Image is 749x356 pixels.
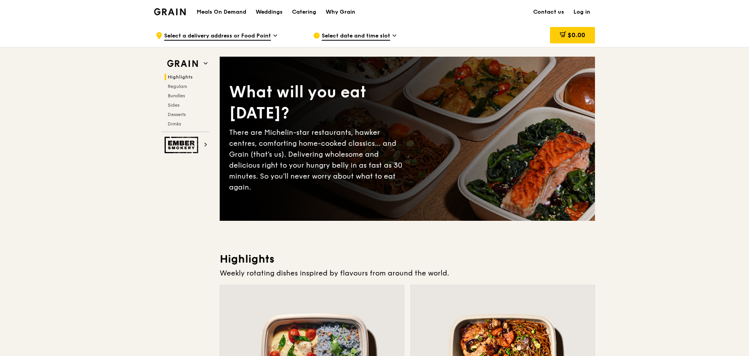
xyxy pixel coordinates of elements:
span: Select date and time slot [322,32,390,41]
a: Weddings [251,0,287,24]
a: Catering [287,0,321,24]
img: Grain web logo [165,57,201,71]
span: Sides [168,102,179,108]
div: There are Michelin-star restaurants, hawker centres, comforting home-cooked classics… and Grain (... [229,127,407,193]
div: What will you eat [DATE]? [229,82,407,124]
div: Weekly rotating dishes inspired by flavours from around the world. [220,268,595,279]
img: Ember Smokery web logo [165,137,201,153]
a: Log in [569,0,595,24]
div: Catering [292,0,316,24]
img: Grain [154,8,186,15]
span: Desserts [168,112,186,117]
a: Contact us [529,0,569,24]
span: Drinks [168,121,181,127]
div: Weddings [256,0,283,24]
span: Highlights [168,74,193,80]
h1: Meals On Demand [197,8,246,16]
a: Why Grain [321,0,360,24]
span: Bundles [168,93,185,98]
span: Select a delivery address or Food Point [164,32,271,41]
h3: Highlights [220,252,595,266]
span: Regulars [168,84,187,89]
span: $0.00 [568,31,585,39]
div: Why Grain [326,0,355,24]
